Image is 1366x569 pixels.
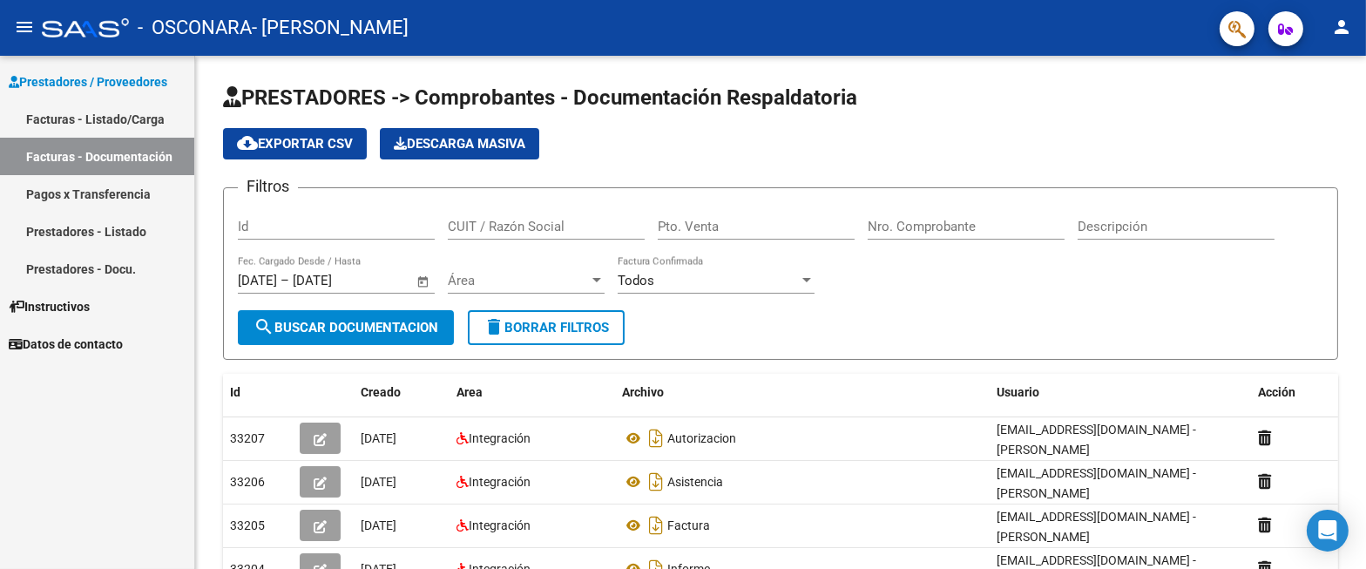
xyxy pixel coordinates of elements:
[469,518,531,532] span: Integración
[997,466,1196,500] span: [EMAIL_ADDRESS][DOMAIN_NAME] - [PERSON_NAME]
[361,431,396,445] span: [DATE]
[1251,374,1338,411] datatable-header-cell: Acción
[254,316,274,337] mat-icon: search
[361,518,396,532] span: [DATE]
[14,17,35,37] mat-icon: menu
[252,9,409,47] span: - [PERSON_NAME]
[230,431,265,445] span: 33207
[9,335,123,354] span: Datos de contacto
[667,518,710,532] span: Factura
[293,273,377,288] input: End date
[281,273,289,288] span: –
[230,518,265,532] span: 33205
[997,385,1039,399] span: Usuario
[414,272,434,292] button: Open calendar
[645,468,667,496] i: Descargar documento
[469,475,531,489] span: Integración
[645,511,667,539] i: Descargar documento
[230,385,240,399] span: Id
[615,374,990,411] datatable-header-cell: Archivo
[394,136,525,152] span: Descarga Masiva
[230,475,265,489] span: 33206
[254,320,438,335] span: Buscar Documentacion
[997,423,1196,457] span: [EMAIL_ADDRESS][DOMAIN_NAME] - [PERSON_NAME]
[484,316,504,337] mat-icon: delete
[484,320,609,335] span: Borrar Filtros
[223,85,857,110] span: PRESTADORES -> Comprobantes - Documentación Respaldatoria
[990,374,1251,411] datatable-header-cell: Usuario
[469,431,531,445] span: Integración
[667,475,723,489] span: Asistencia
[622,385,664,399] span: Archivo
[237,132,258,153] mat-icon: cloud_download
[361,385,401,399] span: Creado
[450,374,615,411] datatable-header-cell: Area
[618,273,654,288] span: Todos
[354,374,450,411] datatable-header-cell: Creado
[1331,17,1352,37] mat-icon: person
[380,128,539,159] button: Descarga Masiva
[223,374,293,411] datatable-header-cell: Id
[667,431,736,445] span: Autorizacion
[238,174,298,199] h3: Filtros
[361,475,396,489] span: [DATE]
[997,510,1196,544] span: [EMAIL_ADDRESS][DOMAIN_NAME] - [PERSON_NAME]
[448,273,589,288] span: Área
[238,310,454,345] button: Buscar Documentacion
[645,424,667,452] i: Descargar documento
[9,72,167,91] span: Prestadores / Proveedores
[456,385,483,399] span: Area
[9,297,90,316] span: Instructivos
[223,128,367,159] button: Exportar CSV
[238,273,277,288] input: Start date
[380,128,539,159] app-download-masive: Descarga masiva de comprobantes (adjuntos)
[1307,510,1349,552] div: Open Intercom Messenger
[1258,385,1295,399] span: Acción
[468,310,625,345] button: Borrar Filtros
[138,9,252,47] span: - OSCONARA
[237,136,353,152] span: Exportar CSV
